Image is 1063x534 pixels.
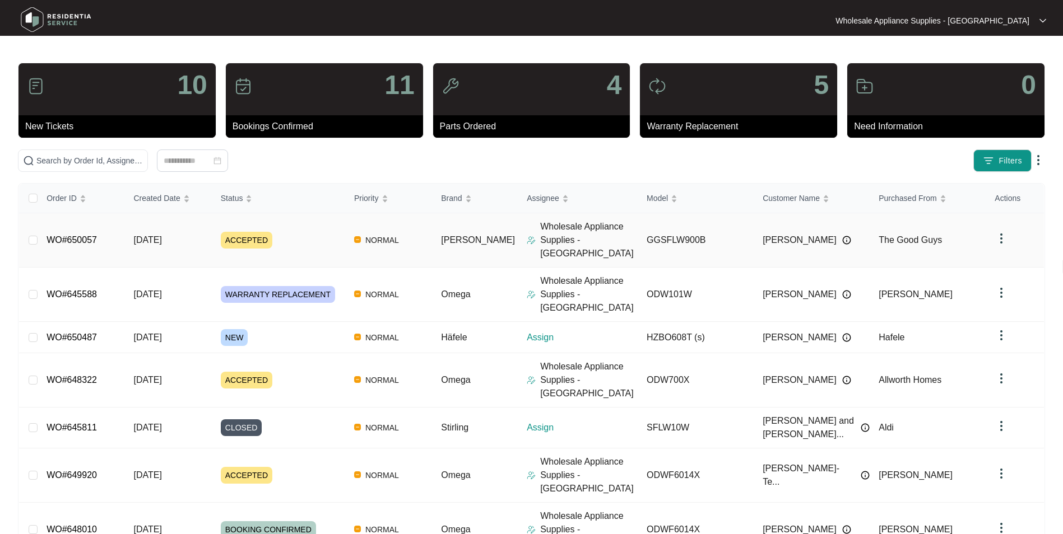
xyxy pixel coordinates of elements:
img: icon [648,77,666,95]
span: Purchased From [879,192,936,204]
p: Assign [527,331,638,344]
span: [PERSON_NAME]- Te... [763,462,855,489]
a: WO#645588 [47,289,97,299]
span: Stirling [441,423,468,432]
span: Priority [354,192,379,204]
img: Assigner Icon [527,290,536,299]
p: Wholesale Appliance Supplies - [GEOGRAPHIC_DATA] [540,274,638,315]
img: Assigner Icon [527,236,536,245]
img: dropdown arrow [995,372,1008,385]
p: 11 [384,72,414,99]
span: NEW [221,329,248,346]
span: [PERSON_NAME] [441,235,515,245]
span: Aldi [879,423,894,432]
span: [DATE] [133,332,161,342]
p: 4 [607,72,622,99]
span: NORMAL [361,373,403,387]
img: Vercel Logo [354,376,361,383]
span: Order ID [47,192,77,204]
span: [PERSON_NAME] [879,289,953,299]
img: Info icon [842,525,851,534]
span: Model [647,192,668,204]
a: WO#645811 [47,423,97,432]
img: Vercel Logo [354,471,361,478]
img: dropdown arrow [995,329,1008,342]
img: Assigner Icon [527,376,536,385]
input: Search by Order Id, Assignee Name, Customer Name, Brand and Model [36,154,143,167]
img: dropdown arrow [995,419,1008,433]
img: Info icon [842,290,851,299]
span: Filters [999,155,1022,167]
span: [DATE] [133,423,161,432]
img: icon [27,77,45,95]
td: ODWF6014X [638,448,754,503]
img: search-icon [23,155,34,166]
span: Created Date [133,192,180,204]
span: Hafele [879,332,904,342]
td: GGSFLW900B [638,213,754,268]
span: Häfele [441,332,467,342]
a: WO#650487 [47,332,97,342]
td: SFLW10W [638,407,754,448]
th: Model [638,184,754,213]
img: dropdown arrow [995,232,1008,245]
span: [DATE] [133,375,161,385]
span: [DATE] [133,470,161,480]
span: Allworth Homes [879,375,941,385]
img: residentia service logo [17,3,95,36]
span: WARRANTY REPLACEMENT [221,286,335,303]
th: Priority [345,184,432,213]
img: Vercel Logo [354,526,361,532]
img: Vercel Logo [354,334,361,340]
th: Purchased From [870,184,986,213]
td: ODW101W [638,268,754,322]
p: New Tickets [25,120,216,133]
span: ACCEPTED [221,232,272,249]
th: Order ID [38,184,124,213]
p: Assign [527,421,638,434]
span: NORMAL [361,469,403,482]
span: [PERSON_NAME] [763,288,837,301]
span: [PERSON_NAME] and [PERSON_NAME]... [763,414,855,441]
th: Created Date [124,184,211,213]
span: NORMAL [361,288,403,301]
span: NORMAL [361,331,403,344]
img: dropdown arrow [995,286,1008,299]
p: 0 [1021,72,1036,99]
span: Omega [441,289,470,299]
p: 5 [814,72,829,99]
span: [PERSON_NAME] [879,470,953,480]
img: dropdown arrow [995,467,1008,480]
p: Need Information [854,120,1045,133]
span: [PERSON_NAME] [879,524,953,534]
img: icon [234,77,252,95]
img: Info icon [842,376,851,385]
img: icon [856,77,874,95]
span: Status [221,192,243,204]
span: [DATE] [133,524,161,534]
span: NORMAL [361,233,403,247]
span: Omega [441,524,470,534]
span: The Good Guys [879,235,942,245]
th: Brand [432,184,518,213]
img: filter icon [983,155,994,166]
img: Vercel Logo [354,424,361,430]
p: Wholesale Appliance Supplies - [GEOGRAPHIC_DATA] [540,220,638,260]
img: Info icon [842,333,851,342]
p: Wholesale Appliance Supplies - [GEOGRAPHIC_DATA] [835,15,1029,26]
span: [PERSON_NAME] [763,233,837,247]
span: Brand [441,192,462,204]
button: filter iconFilters [973,149,1032,172]
img: dropdown arrow [1039,18,1046,24]
td: ODW700X [638,353,754,407]
span: NORMAL [361,421,403,434]
td: HZBO608T (s) [638,322,754,353]
span: ACCEPTED [221,372,272,388]
span: [DATE] [133,235,161,245]
span: Assignee [527,192,559,204]
img: Info icon [842,236,851,245]
p: Wholesale Appliance Supplies - [GEOGRAPHIC_DATA] [540,455,638,495]
span: [PERSON_NAME] [763,373,837,387]
a: WO#650057 [47,235,97,245]
img: dropdown arrow [1032,153,1045,167]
